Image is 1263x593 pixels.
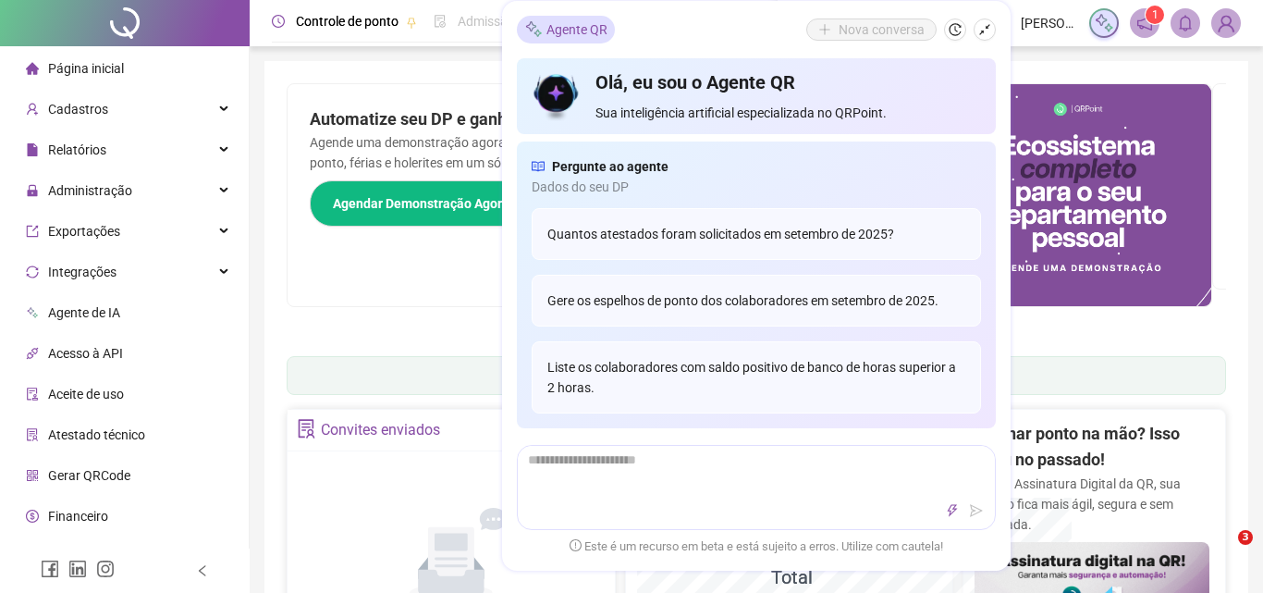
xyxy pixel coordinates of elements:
[48,61,124,76] span: Página inicial
[524,19,543,39] img: sparkle-icon.fc2bf0ac1784a2077858766a79e2daf3.svg
[517,16,615,43] div: Agente QR
[26,143,39,156] span: file
[26,469,39,482] span: qrcode
[48,305,120,320] span: Agente de IA
[48,265,116,279] span: Integrações
[48,427,145,442] span: Atestado técnico
[297,419,316,439] span: solution
[532,156,545,177] span: read
[26,225,39,238] span: export
[1021,13,1078,33] span: [PERSON_NAME]
[333,193,509,214] span: Agendar Demonstração Agora
[406,17,417,28] span: pushpin
[1146,6,1164,24] sup: 1
[48,387,124,402] span: Aceite de uso
[48,346,123,361] span: Acesso à API
[978,23,991,36] span: shrink
[1238,530,1253,545] span: 3
[532,275,981,327] div: Gere os espelhos de ponto dos colaboradores em setembro de 2025.
[532,208,981,260] div: Quantos atestados foram solicitados em setembro de 2025?
[965,500,987,522] button: send
[48,183,132,198] span: Administração
[595,69,981,95] h4: Olá, eu sou o Agente QR
[1212,9,1240,37] img: 51686
[272,15,285,28] span: clock-circle
[48,142,106,157] span: Relatórios
[532,177,981,197] span: Dados do seu DP
[310,106,728,132] h2: Automatize seu DP e ganhe mais tempo! 🚀
[949,23,962,36] span: history
[48,468,130,483] span: Gerar QRCode
[1200,530,1245,574] iframe: Intercom live chat
[26,266,39,278] span: sync
[26,62,39,75] span: home
[941,500,963,522] button: thunderbolt
[310,180,553,227] button: Agendar Demonstração Agora
[48,509,108,524] span: Financeiro
[196,564,209,577] span: left
[96,560,115,578] span: instagram
[26,388,39,401] span: audit
[1136,15,1153,31] span: notification
[570,537,943,556] span: Este é um recurso em beta e está sujeito a erros. Utilize com cautela!
[975,474,1209,535] p: Com a Assinatura Digital da QR, sua gestão fica mais ágil, segura e sem papelada.
[806,19,937,41] button: Nova conversa
[595,103,981,123] span: Sua inteligência artificial especializada no QRPoint.
[552,156,668,177] span: Pergunte ao agente
[41,560,59,578] span: facebook
[296,14,399,29] span: Controle de ponto
[26,510,39,523] span: dollar
[26,103,39,116] span: user-add
[570,539,582,551] span: exclamation-circle
[26,347,39,360] span: api
[458,14,553,29] span: Admissão digital
[946,504,959,517] span: thunderbolt
[975,421,1209,474] h2: Assinar ponto na mão? Isso ficou no passado!
[532,341,981,414] div: Liste os colaboradores com saldo positivo de banco de horas superior a 2 horas.
[1152,8,1159,21] span: 1
[1094,13,1114,33] img: sparkle-icon.fc2bf0ac1784a2077858766a79e2daf3.svg
[434,15,447,28] span: file-done
[321,414,440,446] div: Convites enviados
[48,102,108,117] span: Cadastros
[532,69,581,123] img: icon
[48,224,120,239] span: Exportações
[26,428,39,441] span: solution
[68,560,87,578] span: linkedin
[310,132,728,173] p: Agende uma demonstração agora e veja como simplificamos admissão, ponto, férias e holerites em um...
[1177,15,1194,31] span: bell
[26,184,39,197] span: lock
